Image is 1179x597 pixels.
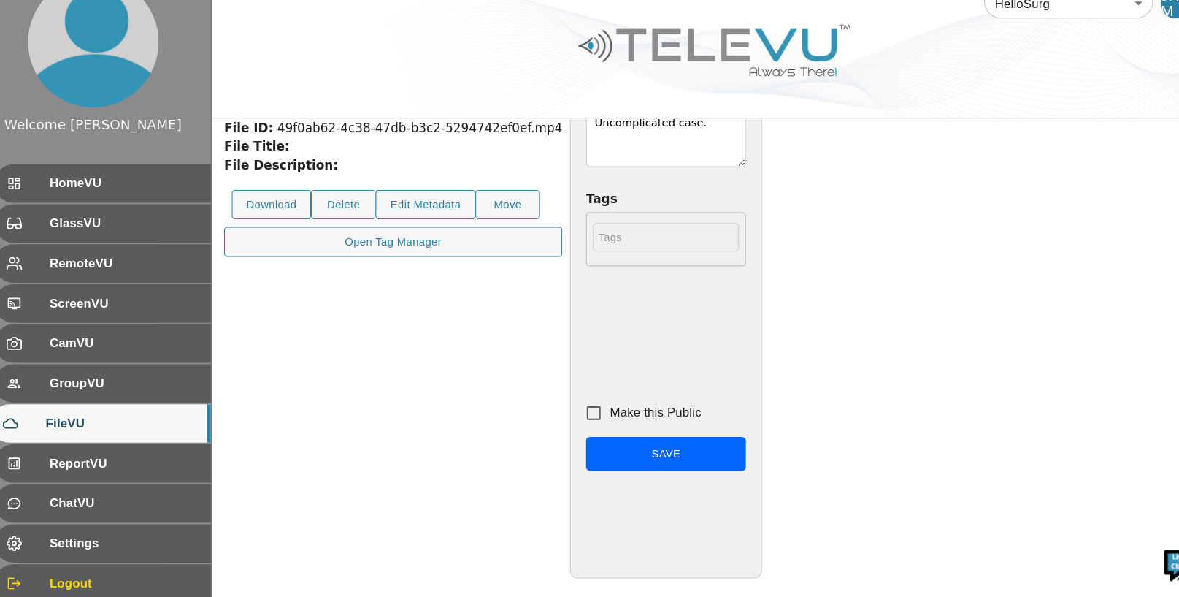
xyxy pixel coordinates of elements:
div: RemoteVU [18,262,224,298]
button: Save [580,444,732,477]
img: Chat Widget [1128,546,1172,590]
button: Open Tag Manager [237,245,558,273]
span: GlassVU [71,233,212,251]
div: Welcome [PERSON_NAME] [28,139,196,158]
span: GroupVU [71,385,212,403]
span: Make this Public [603,414,690,427]
div: Settings [18,528,224,564]
img: profile.png [50,7,174,132]
strong: File Title: [237,161,299,175]
span: ScreenVU [71,309,212,327]
div: ReportVU [18,452,224,488]
div: HelloSurg [959,12,1119,53]
span: HomeVU [71,195,212,213]
span: ChatVU [71,499,212,517]
input: Tags [587,241,726,268]
img: Logo [571,47,834,107]
span: We're online! [85,184,201,332]
span: CamVU [71,347,212,365]
span: FileVU [67,423,212,441]
span: RemoteVU [71,271,212,289]
div: Chat with us now [76,77,245,96]
button: Move [475,210,537,238]
div: GlassVU [18,224,224,260]
div: Minimize live chat window [239,7,274,42]
span: Logout [71,575,212,593]
strong: File ID: [237,144,283,158]
div: GroupVU [18,376,224,412]
span: ReportVU [71,461,212,479]
button: Download [244,210,319,238]
div: JH-M [1126,18,1156,47]
span: Settings [71,537,212,555]
textarea: [DEMOGRAPHIC_DATA] gir. Uncomplicated case. [580,115,732,188]
img: d_736959983_company_1615157101543_736959983 [25,68,61,104]
div: CamVU [18,338,224,374]
div: ChatVU [18,490,224,526]
div: 49f0ab62-4c38-47db-b3c2-5294742ef0ef.mp4 [237,142,558,160]
button: Delete [319,210,380,238]
strong: File Description: [237,179,345,193]
div: FileVU [15,414,224,450]
textarea: Type your message and hit 'Enter' [7,399,278,450]
div: HomeVU [18,186,224,222]
button: Edit Metadata [380,210,475,238]
div: ScreenVU [18,300,224,336]
label: Tags [580,210,732,227]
